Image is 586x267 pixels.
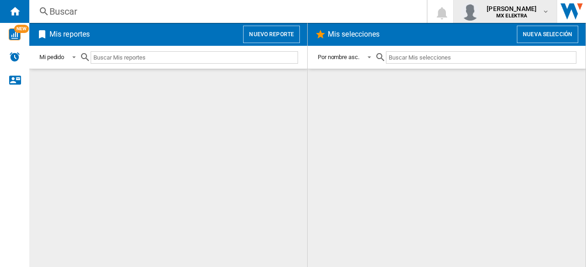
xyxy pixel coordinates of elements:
span: NEW [14,25,29,33]
span: [PERSON_NAME] [487,4,537,13]
button: Nuevo reporte [243,26,300,43]
input: Buscar Mis reportes [91,51,298,64]
img: alerts-logo.svg [9,51,20,62]
div: Por nombre asc. [318,54,359,60]
b: MX ELEKTRA [496,13,527,19]
div: Buscar [49,5,403,18]
button: Nueva selección [517,26,578,43]
div: Mi pedido [39,54,64,60]
h2: Mis reportes [48,26,92,43]
input: Buscar Mis selecciones [386,51,576,64]
h2: Mis selecciones [326,26,382,43]
img: profile.jpg [461,2,479,21]
img: wise-card.svg [9,28,21,40]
